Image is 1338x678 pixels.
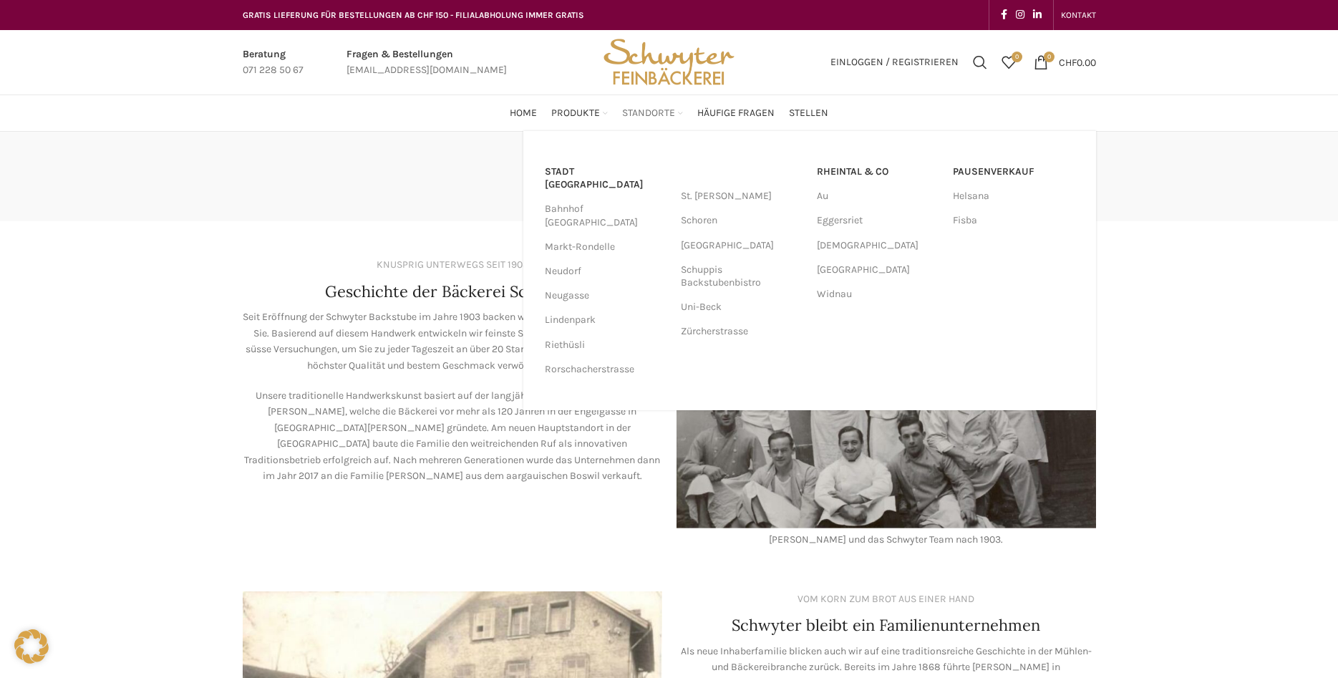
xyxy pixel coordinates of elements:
span: Stellen [789,107,828,120]
div: Meine Wunschliste [994,48,1023,77]
a: RHEINTAL & CO [817,160,939,184]
a: Neugasse [545,284,666,308]
a: Linkedin social link [1029,5,1046,25]
div: [PERSON_NAME] und das Schwyter Team nach 1903. [677,532,1096,548]
h4: Geschichte der Bäckerei Schwyter [325,281,580,303]
span: GRATIS LIEFERUNG FÜR BESTELLUNGEN AB CHF 150 - FILIALABHOLUNG IMMER GRATIS [243,10,584,20]
a: Bahnhof [GEOGRAPHIC_DATA] [545,197,666,234]
span: KONTAKT [1061,10,1096,20]
span: Home [510,107,537,120]
bdi: 0.00 [1059,56,1096,68]
a: Einloggen / Registrieren [823,48,966,77]
a: Eggersriet [817,208,939,233]
a: Stadt [GEOGRAPHIC_DATA] [545,160,666,197]
a: Widnau [817,282,939,306]
img: Bäckerei Schwyter [598,30,739,95]
a: [DEMOGRAPHIC_DATA] [817,233,939,258]
a: [GEOGRAPHIC_DATA] [681,233,803,258]
a: Infobox link [243,47,304,79]
div: VOM KORN ZUM BROT AUS EINER HAND [798,591,974,607]
a: Rorschacherstrasse [545,357,666,382]
a: Markt-Rondelle [545,235,666,259]
a: Fisba [953,208,1075,233]
span: Standorte [622,107,675,120]
a: Neudorf [545,259,666,284]
span: 0 [1012,52,1022,62]
a: Stellen [789,99,828,127]
a: Riethüsli [545,333,666,357]
a: Infobox link [346,47,507,79]
a: Schoren [681,208,803,233]
a: Schuppis Backstubenbistro [681,258,803,295]
a: KONTAKT [1061,1,1096,29]
h4: Schwyter bleibt ein Familienunternehmen [732,614,1040,636]
a: Standorte [622,99,683,127]
div: Main navigation [236,99,1103,127]
a: Site logo [598,55,739,67]
span: Häufige Fragen [697,107,775,120]
a: Home [510,99,537,127]
a: [GEOGRAPHIC_DATA] [817,258,939,282]
a: 0 CHF0.00 [1027,48,1103,77]
div: Secondary navigation [1054,1,1103,29]
a: 0 [994,48,1023,77]
span: Einloggen / Registrieren [830,57,959,67]
a: Zürcherstrasse [681,319,803,344]
span: 0 [1044,52,1055,62]
a: Facebook social link [997,5,1012,25]
div: KNUSPRIG UNTERWEGS SEIT 1903 [377,257,528,273]
a: Instagram social link [1012,5,1029,25]
a: Häufige Fragen [697,99,775,127]
a: Produkte [551,99,608,127]
a: Pausenverkauf [953,160,1075,184]
a: Helsana [953,184,1075,208]
span: Produkte [551,107,600,120]
a: Au [817,184,939,208]
span: CHF [1059,56,1077,68]
p: Seit Eröffnung der Schwyter Backstube im Jahre 1903 backen wir jeden [DATE] frisches Brot für Sie... [243,309,662,374]
a: Uni-Beck [681,295,803,319]
p: Unsere traditionelle Handwerkskunst basiert auf der langjährigen Erfahrung der Familie [PERSON_NA... [243,388,662,484]
a: St. [PERSON_NAME] [681,184,803,208]
a: Lindenpark [545,308,666,332]
a: Suchen [966,48,994,77]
